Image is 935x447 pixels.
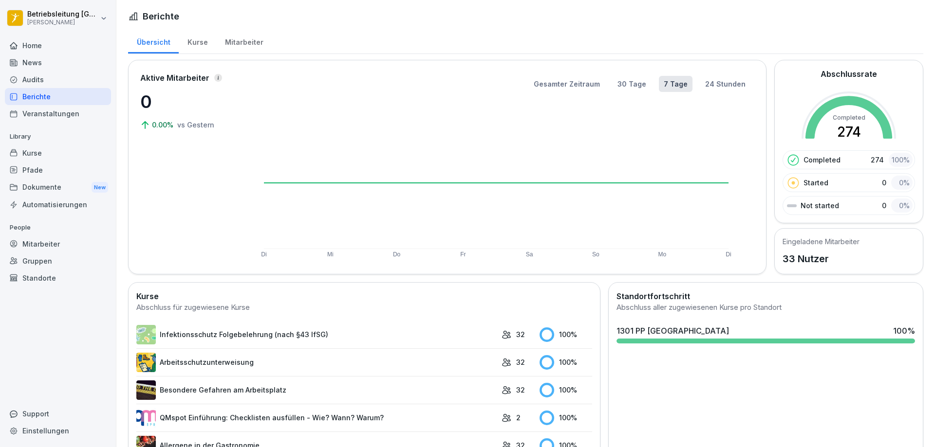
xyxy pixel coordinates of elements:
[177,120,214,130] p: vs Gestern
[136,353,156,372] img: bgsrfyvhdm6180ponve2jajk.png
[5,144,111,161] a: Kurse
[136,290,592,302] h2: Kurse
[726,251,731,258] text: Di
[5,54,111,71] a: News
[136,302,592,313] div: Abschluss für zugewiesene Kurse
[659,76,692,92] button: 7 Tage
[140,89,238,115] p: 0
[5,196,111,213] a: Automatisierungen
[152,120,175,130] p: 0.00%
[5,405,111,422] div: Support
[5,129,111,144] p: Library
[516,385,525,395] p: 32
[526,251,533,258] text: Sa
[801,200,839,211] p: Not started
[540,411,592,425] div: 100 %
[5,269,111,286] a: Standorte
[889,153,913,167] div: 100 %
[891,198,913,213] div: 0 %
[136,325,497,344] a: Infektionsschutz Folgebelehrung (nach §43 IfSG)
[27,19,98,26] p: [PERSON_NAME]
[516,329,525,340] p: 32
[516,357,525,367] p: 32
[5,235,111,252] a: Mitarbeiter
[5,179,111,197] div: Dokumente
[882,178,886,188] p: 0
[783,251,860,266] p: 33 Nutzer
[261,251,266,258] text: Di
[592,251,599,258] text: So
[5,252,111,269] a: Gruppen
[5,179,111,197] a: DokumenteNew
[5,220,111,235] p: People
[136,380,497,400] a: Besondere Gefahren am Arbeitsplatz
[617,302,915,313] div: Abschluss aller zugewiesenen Kurse pro Standort
[540,355,592,370] div: 100 %
[658,251,666,258] text: Mo
[136,325,156,344] img: tgff07aey9ahi6f4hltuk21p.png
[882,200,886,211] p: 0
[821,68,877,80] h2: Abschlussrate
[5,88,111,105] a: Berichte
[893,325,915,337] div: 100 %
[216,29,272,54] a: Mitarbeiter
[613,76,651,92] button: 30 Tage
[891,176,913,190] div: 0 %
[804,178,828,188] p: Started
[783,236,860,247] h5: Eingeladene Mitarbeiter
[393,251,401,258] text: Do
[5,422,111,439] a: Einstellungen
[540,327,592,342] div: 100 %
[700,76,750,92] button: 24 Stunden
[179,29,216,54] a: Kurse
[871,155,884,165] p: 274
[5,37,111,54] a: Home
[529,76,605,92] button: Gesamter Zeitraum
[143,10,179,23] h1: Berichte
[617,325,729,337] div: 1301 PP [GEOGRAPHIC_DATA]
[5,71,111,88] a: Audits
[136,408,156,428] img: rsy9vu330m0sw5op77geq2rv.png
[27,10,98,18] p: Betriebsleitung [GEOGRAPHIC_DATA]
[516,412,521,423] p: 2
[92,182,108,193] div: New
[136,353,497,372] a: Arbeitsschutzunterweisung
[140,72,209,84] p: Aktive Mitarbeiter
[5,105,111,122] a: Veranstaltungen
[804,155,841,165] p: Completed
[617,290,915,302] h2: Standortfortschritt
[460,251,466,258] text: Fr
[327,251,334,258] text: Mi
[136,408,497,428] a: QMspot Einführung: Checklisten ausfüllen - Wie? Wann? Warum?
[5,161,111,179] a: Pfade
[540,383,592,397] div: 100 %
[136,380,156,400] img: zq4t51x0wy87l3xh8s87q7rq.png
[613,321,919,347] a: 1301 PP [GEOGRAPHIC_DATA]100%
[128,29,179,54] a: Übersicht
